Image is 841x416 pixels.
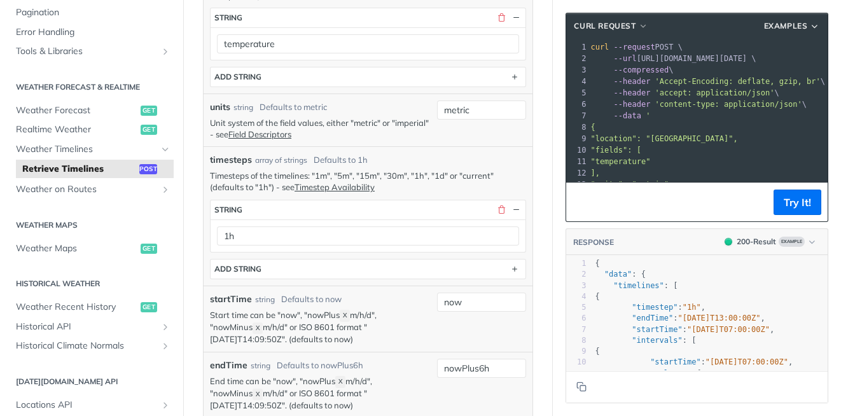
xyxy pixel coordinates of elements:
span: Historical Climate Normals [16,340,157,352]
span: { [595,259,599,268]
a: Pagination [10,3,174,22]
span: Locations API [16,399,157,412]
p: Timesteps of the timelines: "1m", "5m", "15m", "30m", "1h", "1d" or "current" (defaults to "1h") ... [210,170,526,193]
div: 2 [566,269,586,280]
span: : , [595,314,765,322]
span: "units": "metric", [590,180,673,189]
div: ADD string [214,264,261,274]
span: \ [590,77,825,86]
span: "[DATE]T07:00:00Z" [687,325,770,334]
button: Hide [510,204,522,216]
span: --compressed [614,66,669,74]
div: 10 [566,357,586,368]
div: 9 [566,346,586,357]
span: --header [614,100,651,109]
label: startTime [210,293,252,306]
div: string [251,360,270,371]
span: 200 [725,238,732,246]
p: Unit system of the field values, either "metric" or "imperial" - see [210,117,431,140]
button: cURL Request [569,20,652,32]
span: Weather Recent History [16,301,137,314]
span: X [338,378,343,387]
button: Hide subpages for Weather Timelines [160,144,170,155]
a: Weather Forecastget [10,101,174,120]
span: : [ [595,281,678,290]
span: Weather Forecast [16,104,137,117]
span: { [595,347,599,356]
button: Delete [496,12,507,24]
div: 6 [566,99,588,110]
span: X [256,390,260,399]
a: Realtime Weatherget [10,120,174,139]
div: 11 [566,156,588,167]
div: 4 [566,76,588,87]
span: curl [590,43,609,52]
button: Copy to clipboard [573,377,590,396]
span: --data [614,111,641,120]
span: "temperature" [590,157,650,166]
span: "1h" [683,303,701,312]
p: Start time can be "now", "nowPlus m/h/d", "nowMinus m/h/d" or ISO 8601 format "[DATE]T14:09:50Z".... [210,309,431,345]
div: ADD string [214,72,261,81]
button: Copy to clipboard [573,193,590,212]
a: Weather Mapsget [10,239,174,258]
h2: Weather Forecast & realtime [10,81,174,93]
span: Weather Maps [16,242,137,255]
div: 7 [566,324,586,335]
div: Defaults to nowPlus6h [277,359,363,372]
span: : { [595,369,700,378]
span: { [595,292,599,301]
span: Weather on Routes [16,183,157,196]
div: 8 [566,121,588,133]
div: 7 [566,110,588,121]
div: 3 [566,281,586,291]
span: Tools & Libraries [16,45,157,58]
span: get [141,244,157,254]
button: 200200-ResultExample [718,235,821,248]
span: "[DATE]T13:00:00Z" [678,314,761,322]
span: "data" [604,270,632,279]
a: Timestep Availability [295,182,375,192]
span: ], [590,169,599,177]
a: Field Descriptors [228,129,291,139]
div: 4 [566,291,586,302]
div: 10 [566,144,588,156]
button: Hide [510,12,522,24]
span: : , [595,357,793,366]
span: post [139,164,157,174]
button: ADD string [211,260,525,279]
span: \ [590,100,807,109]
button: Show subpages for Weather on Routes [160,184,170,195]
div: string [214,205,242,214]
span: Retrieve Timelines [22,163,136,176]
span: "startTime" [632,325,682,334]
a: Error Handling [10,23,174,42]
div: 200 - Result [737,236,776,247]
span: POST \ [590,43,683,52]
span: { [590,123,595,132]
div: 6 [566,313,586,324]
a: Weather TimelinesHide subpages for Weather Timelines [10,140,174,159]
div: 9 [566,133,588,144]
a: Tools & LibrariesShow subpages for Tools & Libraries [10,42,174,61]
span: [URL][DOMAIN_NAME][DATE] \ [590,54,756,63]
span: 'accept: application/json' [655,88,775,97]
h2: Historical Weather [10,278,174,289]
div: Defaults to metric [260,101,327,114]
span: Pagination [16,6,170,19]
span: Example [779,237,805,247]
div: 13 [566,179,588,190]
h2: [DATE][DOMAIN_NAME] API [10,376,174,387]
div: array of strings [255,155,307,166]
a: Weather Recent Historyget [10,298,174,317]
label: endTime [210,359,247,372]
span: "values" [650,369,687,378]
p: End time can be "now", "nowPlus m/h/d", "nowMinus m/h/d" or ISO 8601 format "[DATE]T14:09:50Z". (... [210,375,431,412]
span: 'Accept-Encoding: deflate, gzip, br' [655,77,821,86]
span: ' [646,111,650,120]
button: ADD string [211,67,525,87]
button: Show subpages for Locations API [160,400,170,410]
button: RESPONSE [573,236,615,249]
span: "timelines" [613,281,664,290]
div: 1 [566,258,586,269]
